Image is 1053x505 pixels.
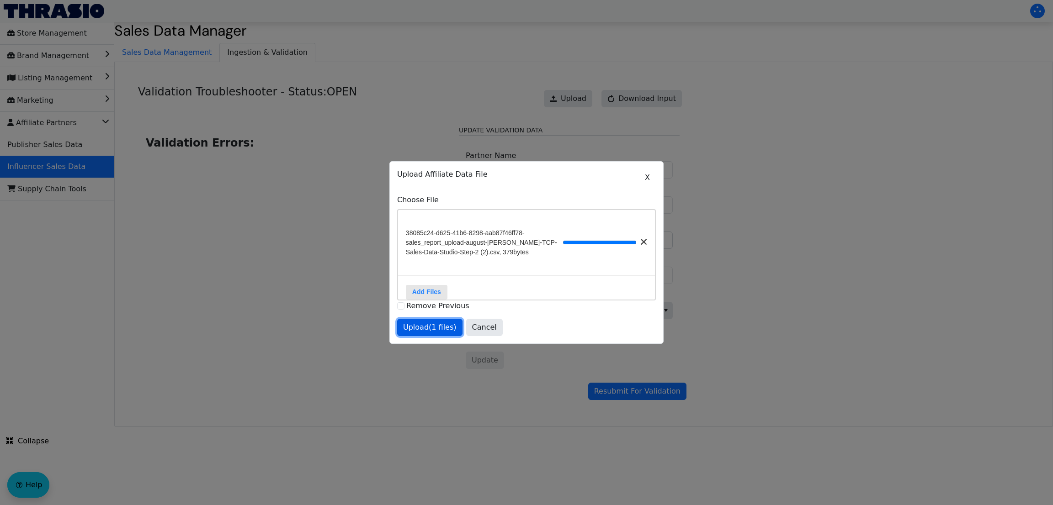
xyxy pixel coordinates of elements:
[403,322,457,333] span: Upload (1 files)
[397,169,656,180] p: Upload Affiliate Data File
[397,195,656,205] label: Choose File
[406,228,563,257] span: 38085c24-d625-41b6-8298-aab87f46ff78-sales_report_upload-august-[PERSON_NAME]-TCP-Sales-Data-Stud...
[397,319,463,336] button: Upload(1 files)
[406,285,447,300] label: Add Files
[466,319,503,336] button: Cancel
[472,322,497,333] span: Cancel
[639,169,656,186] button: X
[645,172,650,183] span: X
[406,301,469,310] label: Remove Previous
